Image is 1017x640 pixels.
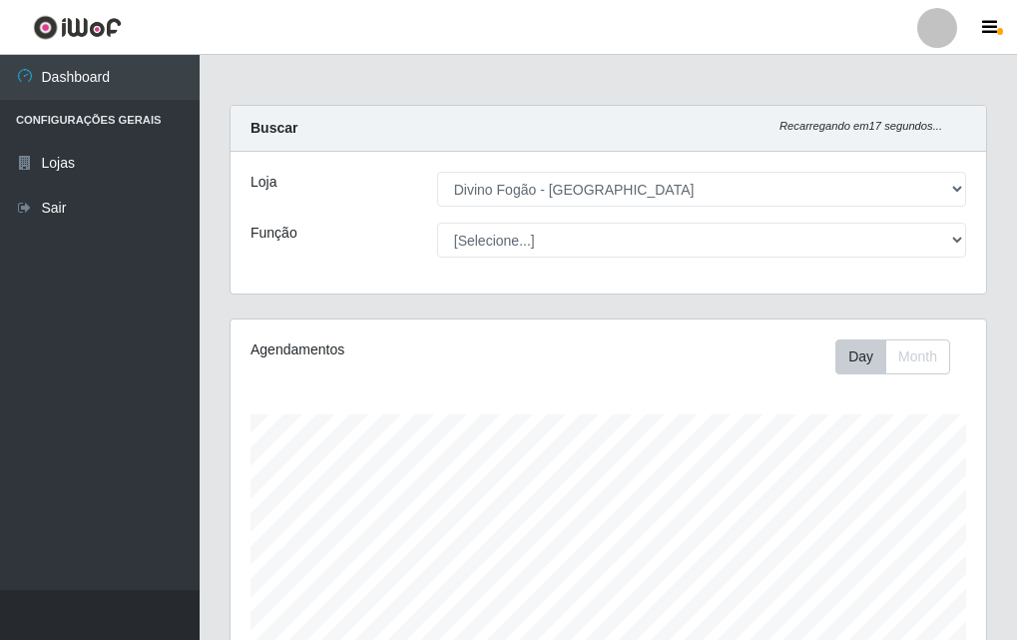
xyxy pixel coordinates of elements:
button: Day [835,339,886,374]
label: Função [251,223,297,244]
img: CoreUI Logo [33,15,122,40]
i: Recarregando em 17 segundos... [779,120,942,132]
strong: Buscar [251,120,297,136]
div: Agendamentos [251,339,531,360]
div: First group [835,339,950,374]
button: Month [885,339,950,374]
div: Toolbar with button groups [835,339,966,374]
label: Loja [251,172,276,193]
